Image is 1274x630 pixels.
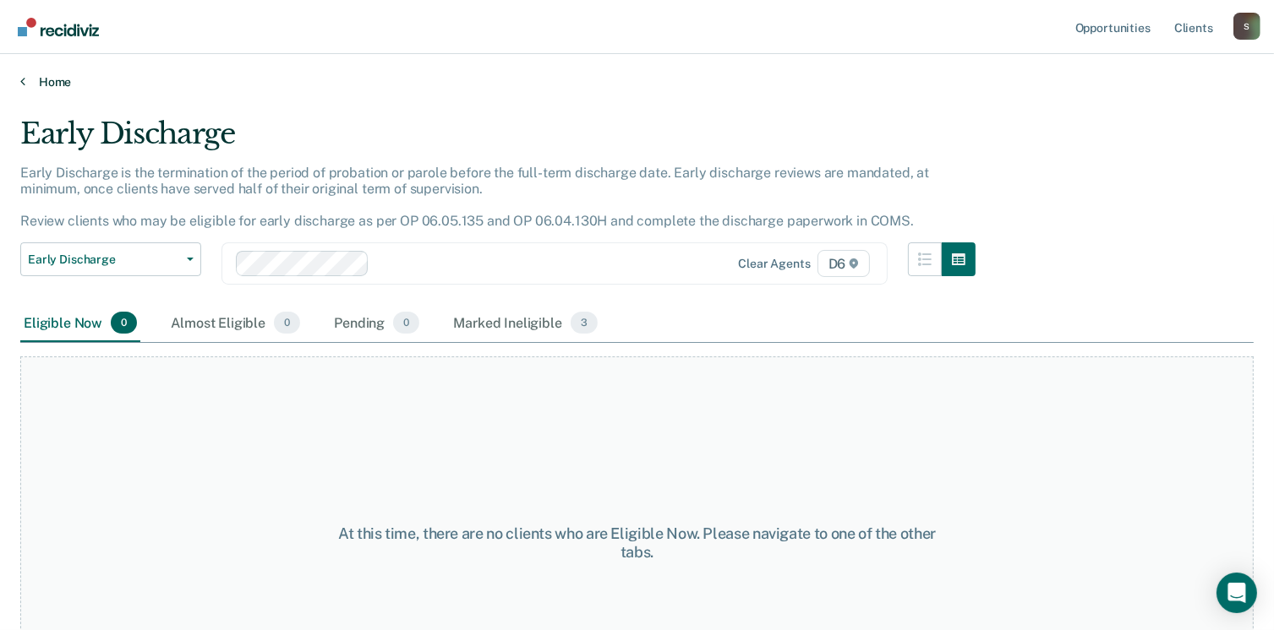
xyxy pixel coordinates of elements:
div: At this time, there are no clients who are Eligible Now. Please navigate to one of the other tabs. [329,524,945,561]
p: Early Discharge is the termination of the period of probation or parole before the full-term disc... [20,165,929,230]
div: Pending0 [331,305,423,342]
span: Early Discharge [28,253,180,267]
div: Clear agents [738,257,810,271]
div: S [1233,13,1260,40]
span: 0 [393,312,419,334]
span: D6 [817,250,871,277]
div: Open Intercom Messenger [1217,573,1257,613]
div: Early Discharge [20,117,976,165]
div: Marked Ineligible3 [450,305,601,342]
div: Eligible Now0 [20,305,140,342]
span: 0 [274,312,300,334]
img: Recidiviz [18,18,99,36]
span: 0 [111,312,137,334]
span: 3 [571,312,598,334]
div: Almost Eligible0 [167,305,303,342]
a: Home [20,74,1254,90]
button: Early Discharge [20,242,201,276]
button: Profile dropdown button [1233,13,1260,40]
